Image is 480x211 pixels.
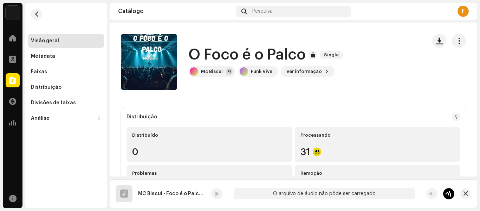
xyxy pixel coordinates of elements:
[31,38,59,44] div: Visão geral
[252,8,273,14] span: Pesquisa
[300,170,455,176] div: Remoção
[28,111,104,125] re-m-nav-dropdown: Análise
[458,6,469,17] div: F
[281,66,335,77] button: Ver informação
[31,85,61,90] div: Distribuição
[31,100,76,106] div: Divisões de faixas
[28,96,104,110] re-m-nav-item: Divisões de faixas
[251,69,272,74] div: Funk Vive
[28,34,104,48] re-m-nav-item: Visão geral
[138,191,206,197] div: MC Biscui - Foco é o Palco (Dj TOTU).wav
[300,132,455,138] div: Processando
[28,49,104,63] re-m-nav-item: Metadata
[132,132,286,138] div: Distribuído
[226,68,233,75] div: +1
[286,64,322,79] span: Ver informação
[31,69,47,75] div: Faixas
[28,65,104,79] re-m-nav-item: Faixas
[28,80,104,94] re-m-nav-item: Distribuição
[320,51,343,59] span: Single
[234,188,415,199] div: O arquivo de áudio não pôde ser carregado
[188,47,306,63] h1: O Foco é o Palco
[118,8,233,14] div: Catálogo
[127,114,157,120] div: Distribuição
[132,170,286,176] div: Problemas
[6,6,20,20] img: cd9a510e-9375-452c-b98b-71401b54d8f9
[31,116,50,121] div: Análise
[201,69,223,74] div: Mc Biscui
[31,54,55,59] div: Metadata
